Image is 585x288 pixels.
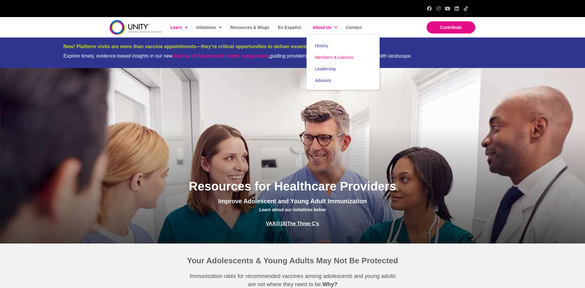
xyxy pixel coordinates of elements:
[110,20,162,35] img: unity-logo-dark
[445,6,450,11] a: YouTube
[196,23,222,32] span: Initiatives
[189,180,396,193] span: Resources for Healthcare Providers
[227,20,272,34] a: Resources & Blogs
[307,52,380,63] a: Members & Liaisons
[230,25,269,30] span: Resources & Blogs
[131,197,454,213] p: Improve Adolescent and Young Adult Immunization
[427,6,432,11] a: Facebook
[313,23,337,32] span: About Us
[463,6,468,11] a: TikTok
[315,78,331,83] span: Advisors
[315,66,336,71] span: Leadership
[172,53,268,59] a: Journal of Adolescent Health supplement
[63,53,522,59] div: Explore timely, evidence-based insights in our new guiding providers through [DATE] shifting publ...
[287,221,319,226] a: The Three C's
[307,40,380,52] a: History
[310,20,340,34] a: About Us
[307,75,380,86] a: Advisors
[315,43,328,48] span: History
[187,256,398,265] span: Your Adolescents & Young Adults May Not Be Protected
[259,207,326,212] span: Learn about our initiatives below
[275,20,303,34] a: En Español
[427,21,475,34] a: Contribute
[307,63,380,75] a: Leadership
[346,25,362,30] span: Contact
[266,221,286,226] a: VAX@16
[315,55,354,60] span: Members & Liaisons
[436,6,441,11] a: Instagram
[63,44,350,49] span: New! Platform visits are more than vaccine appointments—they’re critical opportunities to deliver...
[278,25,301,30] span: En Español
[343,20,364,34] a: Contact
[322,281,337,287] strong: Why?
[454,6,459,11] a: LinkedIn
[125,219,460,228] p: |
[170,23,188,32] span: Learn
[172,53,270,59] strong: ,
[440,25,462,30] span: Contribute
